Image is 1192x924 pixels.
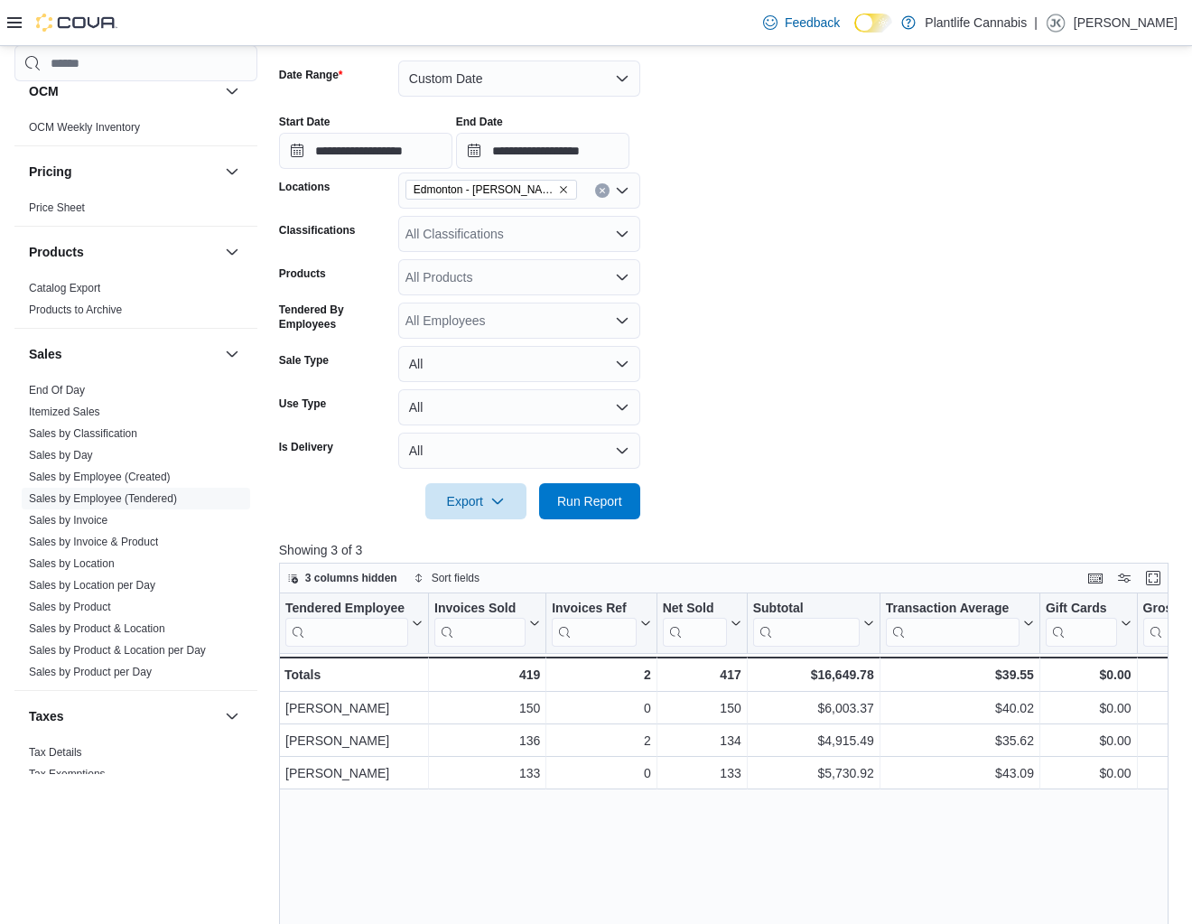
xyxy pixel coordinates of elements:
[1045,12,1066,33] div: Jesslyn Kuemper
[29,513,107,527] span: Sales by Invoice
[279,266,326,281] label: Products
[285,697,423,719] div: [PERSON_NAME]
[425,483,526,519] button: Export
[29,384,85,397] a: End Of Day
[279,303,391,331] label: Tendered By Employees
[29,470,171,484] span: Sales by Employee (Created)
[398,61,640,97] button: Custom Date
[436,483,516,519] span: Export
[405,180,577,200] span: Edmonton - Hollick Kenyon
[29,201,85,215] span: Price Sheet
[285,730,423,751] div: [PERSON_NAME]
[285,601,408,647] div: Tendered Employee
[552,601,636,647] div: Invoices Ref
[279,541,1178,559] p: Showing 3 of 3
[886,762,1034,784] div: $43.09
[885,601,1033,647] button: Transaction Average
[434,730,540,751] div: 136
[36,14,117,32] img: Cova
[1046,601,1117,618] div: Gift Cards
[615,227,629,241] button: Open list of options
[398,389,640,425] button: All
[29,707,218,725] button: Taxes
[29,768,106,780] a: Tax Exemptions
[29,82,59,100] h3: OCM
[29,707,64,725] h3: Taxes
[925,12,1027,33] p: Plantlife Cannabis
[398,433,640,469] button: All
[29,578,155,593] span: Sales by Location per Day
[29,492,177,505] a: Sales by Employee (Tendered)
[552,730,650,751] div: 2
[615,270,629,285] button: Open list of options
[753,730,874,751] div: $4,915.49
[456,115,503,129] label: End Date
[29,491,177,506] span: Sales by Employee (Tendered)
[434,664,540,686] div: 419
[279,397,326,411] label: Use Type
[221,343,243,365] button: Sales
[279,68,343,82] label: Date Range
[752,601,873,647] button: Subtotal
[752,664,873,686] div: $16,649.78
[756,5,847,41] a: Feedback
[285,601,408,618] div: Tendered Employee
[753,697,874,719] div: $6,003.37
[432,571,480,585] span: Sort fields
[552,601,636,618] div: Invoices Ref
[29,471,171,483] a: Sales by Employee (Created)
[29,643,206,658] span: Sales by Product & Location per Day
[279,353,329,368] label: Sale Type
[14,277,257,328] div: Products
[615,183,629,198] button: Open list of options
[557,492,622,510] span: Run Report
[456,133,629,169] input: Press the down key to open a popover containing a calendar.
[29,746,82,759] a: Tax Details
[662,601,740,647] button: Net Sold
[29,556,115,571] span: Sales by Location
[552,762,650,784] div: 0
[29,666,152,678] a: Sales by Product per Day
[29,426,137,441] span: Sales by Classification
[29,243,84,261] h3: Products
[279,133,452,169] input: Press the down key to open a popover containing a calendar.
[221,161,243,182] button: Pricing
[1074,12,1178,33] p: [PERSON_NAME]
[29,406,100,418] a: Itemized Sales
[1046,730,1131,751] div: $0.00
[406,567,487,589] button: Sort fields
[885,601,1019,618] div: Transaction Average
[29,536,158,548] a: Sales by Invoice & Product
[280,567,405,589] button: 3 columns hidden
[29,163,218,181] button: Pricing
[29,345,218,363] button: Sales
[1085,567,1106,589] button: Keyboard shortcuts
[221,241,243,263] button: Products
[29,745,82,760] span: Tax Details
[14,197,257,226] div: Pricing
[398,346,640,382] button: All
[753,762,874,784] div: $5,730.92
[29,405,100,419] span: Itemized Sales
[886,697,1034,719] div: $40.02
[1113,567,1135,589] button: Display options
[285,601,423,647] button: Tendered Employee
[434,601,540,647] button: Invoices Sold
[279,115,331,129] label: Start Date
[434,601,526,647] div: Invoices Sold
[854,14,892,33] input: Dark Mode
[434,697,540,719] div: 150
[663,762,741,784] div: 133
[414,181,554,199] span: Edmonton - [PERSON_NAME]
[752,601,859,618] div: Subtotal
[29,767,106,781] span: Tax Exemptions
[615,313,629,328] button: Open list of options
[29,82,218,100] button: OCM
[29,665,152,679] span: Sales by Product per Day
[662,601,726,647] div: Net Sold
[29,303,122,316] a: Products to Archive
[663,730,741,751] div: 134
[558,184,569,195] button: Remove Edmonton - Hollick Kenyon from selection in this group
[1046,697,1131,719] div: $0.00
